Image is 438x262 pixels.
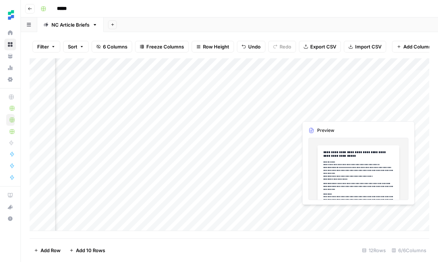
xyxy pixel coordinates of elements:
[135,41,189,52] button: Freeze Columns
[355,43,381,50] span: Import CSV
[268,41,296,52] button: Redo
[30,245,65,256] button: Add Row
[392,41,436,52] button: Add Column
[4,39,16,50] a: Browse
[280,43,291,50] span: Redo
[4,74,16,85] a: Settings
[103,43,127,50] span: 6 Columns
[4,6,16,24] button: Workspace: Ten Speed
[37,17,104,32] a: NC Article Briefs
[63,41,89,52] button: Sort
[4,189,16,201] a: AirOps Academy
[37,43,49,50] span: Filter
[237,41,265,52] button: Undo
[403,43,431,50] span: Add Column
[248,43,261,50] span: Undo
[4,27,16,39] a: Home
[92,41,132,52] button: 6 Columns
[51,21,89,28] div: NC Article Briefs
[32,41,60,52] button: Filter
[310,43,336,50] span: Export CSV
[299,41,341,52] button: Export CSV
[5,202,16,212] div: What's new?
[4,62,16,74] a: Usage
[41,247,61,254] span: Add Row
[65,245,109,256] button: Add 10 Rows
[76,247,105,254] span: Add 10 Rows
[192,41,234,52] button: Row Height
[4,50,16,62] a: Your Data
[203,43,229,50] span: Row Height
[389,245,429,256] div: 6/6 Columns
[4,213,16,224] button: Help + Support
[4,8,18,21] img: Ten Speed Logo
[146,43,184,50] span: Freeze Columns
[4,201,16,213] button: What's new?
[359,245,389,256] div: 12 Rows
[68,43,77,50] span: Sort
[344,41,386,52] button: Import CSV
